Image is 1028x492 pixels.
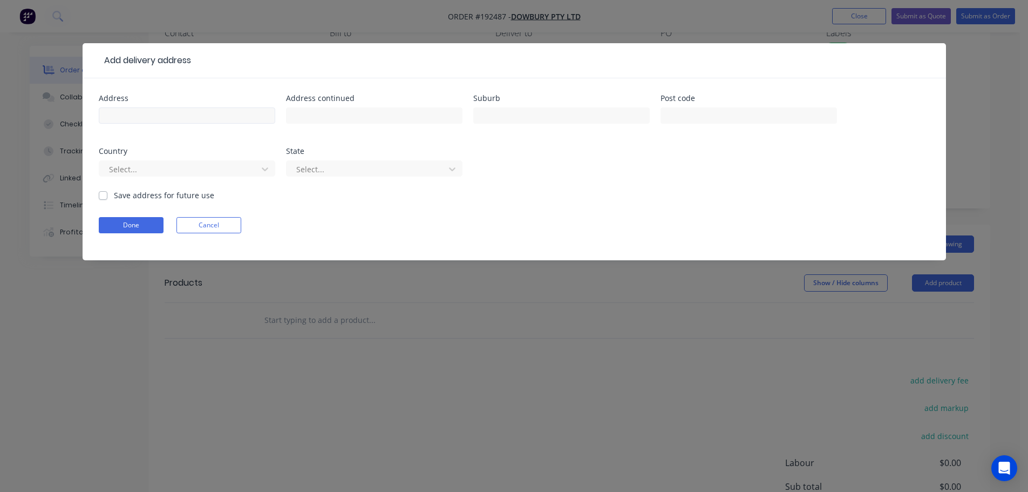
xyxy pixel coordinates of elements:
label: Save address for future use [114,190,214,201]
div: State [286,147,462,155]
button: Cancel [176,217,241,233]
div: Open Intercom Messenger [991,455,1017,481]
div: Country [99,147,275,155]
div: Add delivery address [99,54,191,67]
div: Suburb [473,95,650,102]
div: Address continued [286,95,462,102]
div: Post code [661,95,837,102]
div: Address [99,95,275,102]
button: Done [99,217,164,233]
